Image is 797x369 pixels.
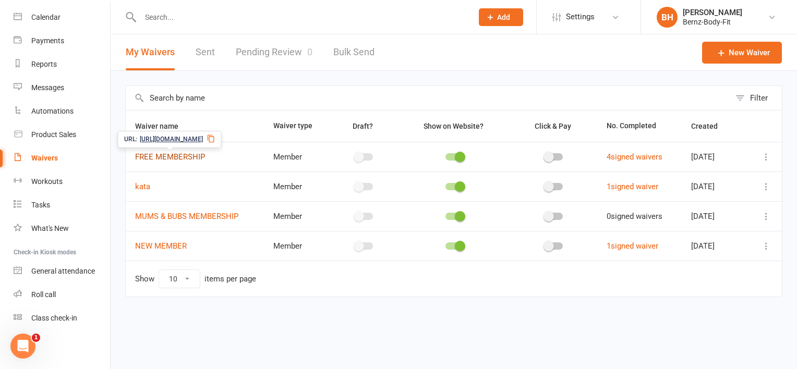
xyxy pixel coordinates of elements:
[607,182,658,191] a: 1signed waiver
[31,60,57,68] div: Reports
[333,34,375,70] a: Bulk Send
[31,177,63,186] div: Workouts
[135,120,190,132] button: Waiver name
[196,34,215,70] a: Sent
[607,152,662,162] a: 4signed waivers
[683,17,742,27] div: Bernz-Body-Fit
[137,10,465,24] input: Search...
[32,334,40,342] span: 1
[31,130,76,139] div: Product Sales
[691,120,729,132] button: Created
[31,107,74,115] div: Automations
[14,283,110,306] a: Roll call
[14,29,110,53] a: Payments
[31,13,61,21] div: Calendar
[307,46,312,57] span: 0
[135,212,238,221] a: MUMS & BUBS MEMBERSHIP
[343,120,384,132] button: Draft?
[135,182,150,191] a: kata
[135,269,256,288] div: Show
[31,314,77,322] div: Class check-in
[479,8,523,26] button: Add
[702,42,782,64] a: New Waiver
[535,122,571,130] span: Click & Pay
[31,36,64,45] div: Payments
[31,290,56,299] div: Roll call
[204,275,256,284] div: items per page
[683,8,742,17] div: [PERSON_NAME]
[31,224,69,232] div: What's New
[414,120,495,132] button: Show on Website?
[682,142,746,171] td: [DATE]
[730,86,782,110] button: Filter
[124,134,137,144] span: URL:
[31,267,95,275] div: General attendance
[657,7,678,28] div: BH
[264,201,330,231] td: Member
[497,13,510,21] span: Add
[10,334,35,359] iframe: Intercom live chat
[14,217,110,240] a: What's New
[424,122,484,130] span: Show on Website?
[264,110,330,142] th: Waiver type
[140,134,203,144] span: [URL][DOMAIN_NAME]
[31,154,58,162] div: Waivers
[14,146,110,170] a: Waivers
[682,171,746,201] td: [DATE]
[14,76,110,100] a: Messages
[264,171,330,201] td: Member
[14,260,110,283] a: General attendance kiosk mode
[126,34,175,70] button: My Waivers
[750,92,768,104] div: Filter
[353,122,373,130] span: Draft?
[264,231,330,261] td: Member
[14,123,110,146] a: Product Sales
[597,110,682,142] th: No. Completed
[691,122,729,130] span: Created
[682,201,746,231] td: [DATE]
[525,120,583,132] button: Click & Pay
[14,306,110,330] a: Class kiosk mode
[126,86,730,110] input: Search by name
[14,6,110,29] a: Calendar
[566,5,595,29] span: Settings
[135,241,187,251] a: NEW MEMBER
[607,212,662,221] span: 0 signed waivers
[682,231,746,261] td: [DATE]
[14,100,110,123] a: Automations
[135,152,205,162] a: FREE MEMBERSHIP
[607,241,658,251] a: 1signed waiver
[135,122,190,130] span: Waiver name
[236,34,312,70] a: Pending Review0
[14,53,110,76] a: Reports
[264,142,330,171] td: Member
[14,193,110,217] a: Tasks
[31,201,50,209] div: Tasks
[14,170,110,193] a: Workouts
[31,83,64,92] div: Messages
